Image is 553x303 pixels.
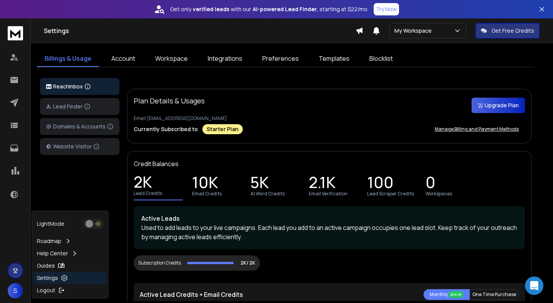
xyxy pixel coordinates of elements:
[46,84,51,89] img: logo
[376,5,397,13] p: Try Now
[134,125,198,133] p: Currently Subscribed to
[255,51,306,67] a: Preferences
[141,214,517,223] p: Active Leads
[40,98,119,115] button: Lead Finder
[40,138,119,155] button: Website Visitor
[40,78,119,95] button: ReachInbox
[253,5,318,13] strong: AI-powered Lead Finder,
[34,247,107,260] a: Help Center
[141,223,517,241] p: Used to add leads to your live campaigns. Each lead you add to an active campaign occupies one le...
[34,272,107,284] a: Settings
[147,51,195,67] a: Workspace
[435,126,519,132] p: Manage Billing and Payment Methods
[472,98,525,113] button: Upgrade Plan
[202,124,243,134] div: Starter Plan
[429,122,525,137] button: Manage Billing and Payment Methods
[311,51,357,67] a: Templates
[134,95,205,106] p: Plan Details & Usages
[104,51,143,67] a: Account
[8,283,23,298] button: S
[134,115,525,122] p: Email: [EMAIL_ADDRESS][DOMAIN_NAME]
[170,5,368,13] p: Get only with our starting at $22/mo
[138,260,181,266] div: Subscription Credits
[37,286,55,294] p: Logout
[250,178,269,189] p: 5K
[8,26,23,40] img: logo
[200,51,250,67] a: Integrations
[192,178,218,189] p: 10K
[44,26,356,35] h1: Settings
[309,191,348,197] p: Email Verification
[240,260,255,266] p: 2K/ 2K
[37,250,68,257] p: Help Center
[449,291,464,298] div: 20% off
[34,260,107,272] a: Guides
[192,191,222,197] p: Email Credits
[250,191,285,197] p: AI Word Credits
[394,27,435,35] p: My Workspace
[34,235,107,247] a: Roadmap
[426,191,452,197] p: Workspaces
[37,274,58,282] p: Settings
[37,51,99,67] a: Billings & Usage
[426,178,435,189] p: 0
[37,237,61,245] p: Roadmap
[134,190,162,196] p: Lead Credits
[134,159,179,168] p: Credit Balances
[374,3,399,15] button: Try Now
[367,178,394,189] p: 100
[475,23,540,38] button: Get Free Credits
[309,178,336,189] p: 2.1K
[40,118,119,135] button: Domains & Accounts
[525,276,543,295] div: Open Intercom Messenger
[193,5,229,13] strong: verified leads
[37,262,55,270] p: Guides
[134,178,152,189] p: 2K
[37,220,65,228] p: Light Mode
[424,289,470,300] button: Monthly 20% off
[140,290,243,299] p: Active Lead Credits + Email Credits
[470,289,519,300] button: One Time Purchase
[362,51,401,67] a: Blocklist
[492,27,534,35] p: Get Free Credits
[367,191,414,197] p: Lead Scraper Credits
